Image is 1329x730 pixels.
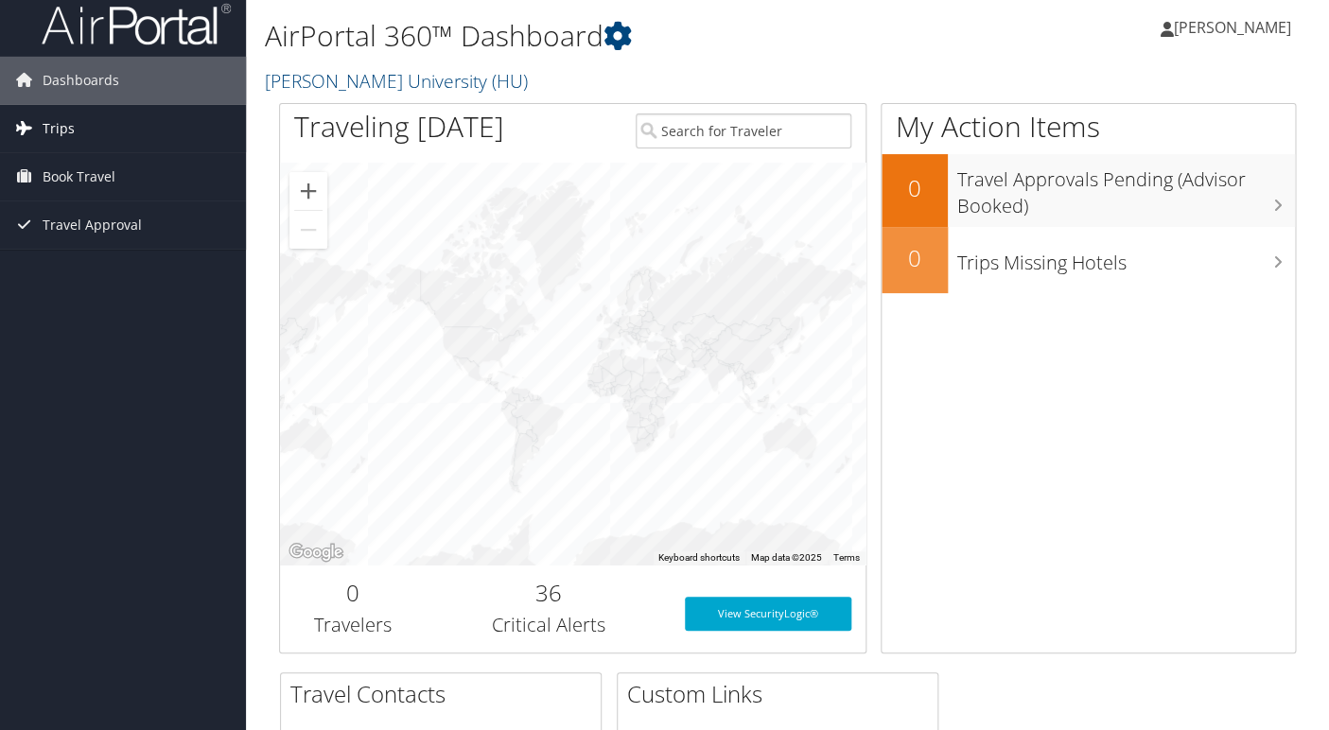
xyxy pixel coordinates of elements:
[882,172,948,204] h2: 0
[265,68,533,94] a: [PERSON_NAME] University (HU)
[751,552,822,563] span: Map data ©2025
[43,201,142,249] span: Travel Approval
[285,540,347,565] img: Google
[658,551,740,565] button: Keyboard shortcuts
[882,242,948,274] h2: 0
[441,577,656,609] h2: 36
[42,2,231,46] img: airportal-logo.png
[636,113,851,148] input: Search for Traveler
[289,172,327,210] button: Zoom in
[294,577,412,609] h2: 0
[627,678,937,710] h2: Custom Links
[685,597,851,631] a: View SecurityLogic®
[882,154,1295,227] a: 0Travel Approvals Pending (Advisor Booked)
[285,540,347,565] a: Open this area in Google Maps (opens a new window)
[441,612,656,638] h3: Critical Alerts
[294,612,412,638] h3: Travelers
[957,240,1295,276] h3: Trips Missing Hotels
[833,552,860,563] a: Terms (opens in new tab)
[43,57,119,104] span: Dashboards
[1174,17,1291,38] span: [PERSON_NAME]
[43,153,115,200] span: Book Travel
[957,157,1295,219] h3: Travel Approvals Pending (Advisor Booked)
[290,678,601,710] h2: Travel Contacts
[294,107,504,147] h1: Traveling [DATE]
[882,227,1295,293] a: 0Trips Missing Hotels
[43,105,75,152] span: Trips
[289,211,327,249] button: Zoom out
[882,107,1295,147] h1: My Action Items
[265,16,962,56] h1: AirPortal 360™ Dashboard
